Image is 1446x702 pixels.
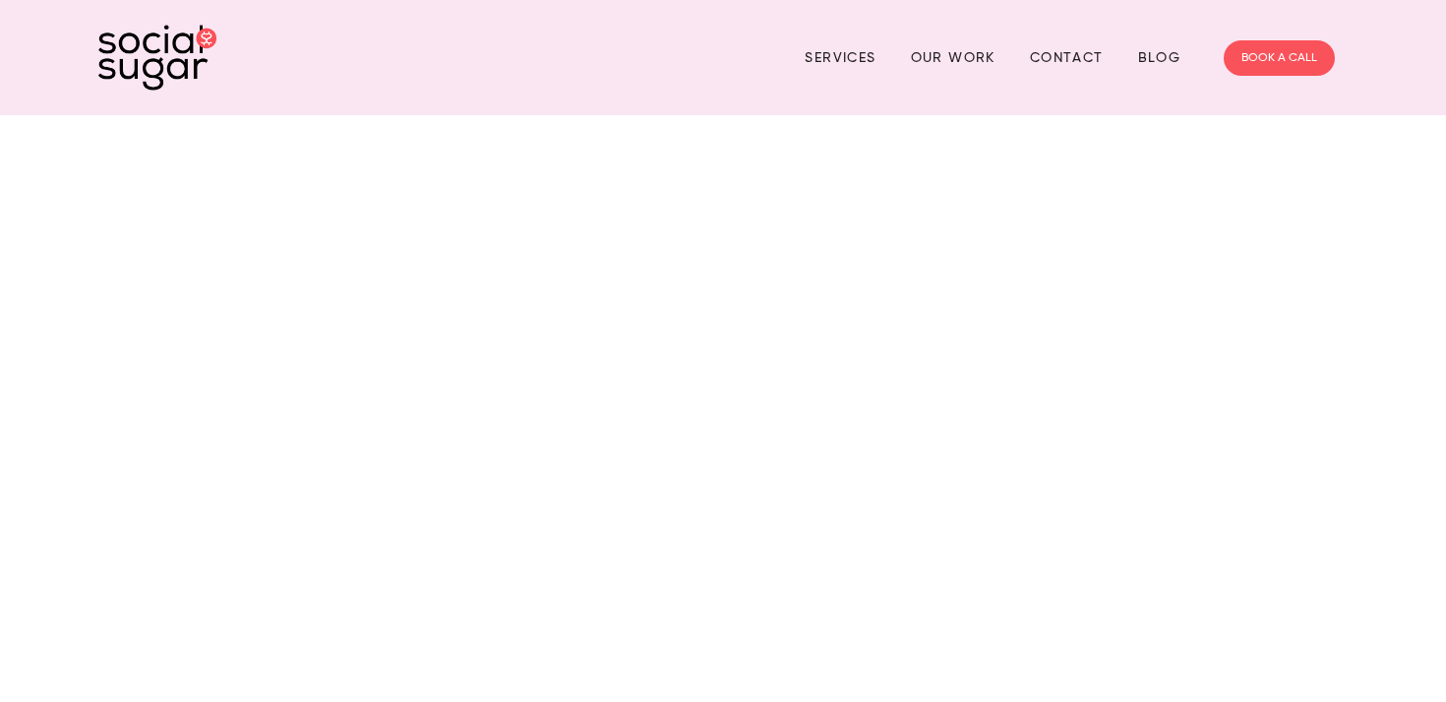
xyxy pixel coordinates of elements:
[1138,42,1181,73] a: Blog
[98,25,216,91] img: SocialSugar
[911,42,995,73] a: Our Work
[805,42,875,73] a: Services
[1224,40,1335,76] a: BOOK A CALL
[1030,42,1104,73] a: Contact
